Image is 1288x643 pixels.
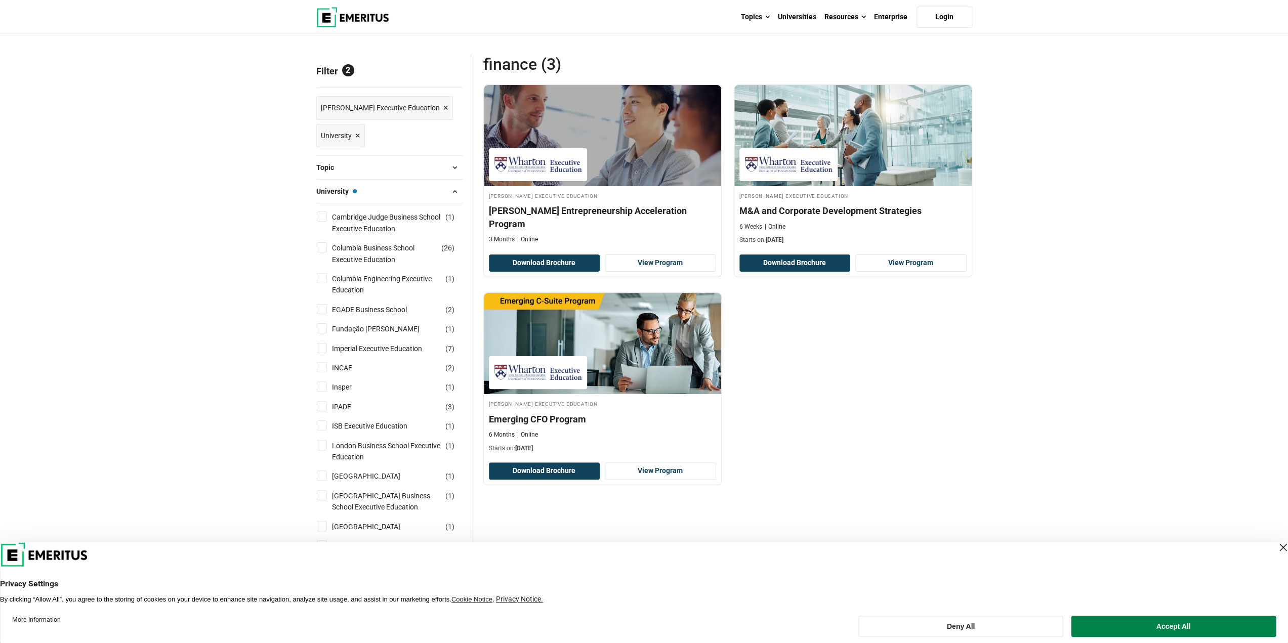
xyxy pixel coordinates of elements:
a: [GEOGRAPHIC_DATA] Business School Executive Education [332,490,461,513]
p: Filter [316,54,463,88]
span: 1 [448,442,452,450]
span: Topic [316,162,342,173]
a: Imperial Executive Education [332,343,442,354]
a: View Program [605,254,716,272]
span: 1 [448,213,452,221]
button: University [316,184,463,199]
span: × [355,128,360,143]
span: ( ) [445,343,454,354]
span: ( ) [441,242,454,253]
span: ( ) [445,490,454,501]
a: INCAE [332,362,372,373]
a: Entrepreneurship Course by Wharton Executive Education - Wharton Executive Education [PERSON_NAME... [484,85,721,249]
span: ( ) [445,211,454,223]
a: Finance Course by Wharton Executive Education - October 16, 2025 Wharton Executive Education [PER... [734,85,972,250]
h4: [PERSON_NAME] Executive Education [739,191,967,200]
a: [PERSON_NAME] Executive Education × [316,96,453,120]
span: ( ) [445,381,454,393]
span: 1 [448,325,452,333]
span: 1 [448,383,452,391]
span: × [443,101,448,115]
span: 2 [448,364,452,372]
a: Fundação [PERSON_NAME] [332,323,440,334]
a: Finance Course by Wharton Executive Education - September 25, 2025 Wharton Executive Education [P... [484,293,721,458]
span: ( ) [445,362,454,373]
a: [GEOGRAPHIC_DATA] [332,470,421,482]
a: Columbia Business School Executive Education [332,242,461,265]
button: Download Brochure [489,462,600,480]
h4: Emerging CFO Program [489,413,716,425]
span: ( ) [445,540,454,551]
p: Starts on: [739,236,967,244]
span: [PERSON_NAME] Executive Education [321,102,440,113]
img: Wharton Executive Education [494,361,582,384]
span: 1 [448,472,452,480]
span: 2 [342,64,354,76]
p: 6 Weeks [739,223,762,231]
img: Emerging CFO Program | Online Finance Course [484,293,721,394]
p: Online [517,431,538,439]
a: IPADE [332,401,371,412]
a: [GEOGRAPHIC_DATA] [332,521,421,532]
img: Wharton Entrepreneurship Acceleration Program | Online Entrepreneurship Course [484,85,721,186]
a: Reset all [431,66,463,79]
a: Cambridge Judge Business School Executive Education [332,211,461,234]
span: 1 [448,523,452,531]
a: Login [917,7,972,28]
span: ( ) [445,521,454,532]
img: Wharton Executive Education [494,153,582,176]
img: Wharton Executive Education [744,153,833,176]
a: London Business School Executive Education [332,440,461,463]
a: View Program [855,254,967,272]
span: 2 [448,306,452,314]
p: Starts on: [489,444,716,453]
span: ( ) [445,470,454,482]
p: 3 Months [489,235,515,244]
h4: M&A and Corporate Development Strategies [739,204,967,217]
a: University × [316,124,365,148]
a: View Program [605,462,716,480]
span: 26 [444,244,452,252]
h4: [PERSON_NAME] Entrepreneurship Acceleration Program [489,204,716,230]
span: University [316,186,357,197]
span: ( ) [445,304,454,315]
h4: [PERSON_NAME] Executive Education [489,399,716,408]
span: 1 [448,492,452,500]
p: Online [765,223,785,231]
a: ISB Executive Education [332,420,428,432]
p: 6 Months [489,431,515,439]
img: M&A and Corporate Development Strategies | Online Finance Course [734,85,972,186]
span: 1 [448,422,452,430]
span: [DATE] [515,445,533,452]
span: finance (3) [483,54,728,74]
button: Download Brochure [739,254,851,272]
span: [DATE] [766,236,783,243]
p: Online [517,235,538,244]
a: Rotman School of Management [332,540,452,551]
span: 7 [448,345,452,353]
span: ( ) [445,273,454,284]
span: 1 [448,275,452,283]
span: 3 [448,403,452,411]
h4: [PERSON_NAME] Executive Education [489,191,716,200]
span: ( ) [445,440,454,451]
a: Columbia Engineering Executive Education [332,273,461,296]
span: ( ) [445,420,454,432]
span: ( ) [445,401,454,412]
a: EGADE Business School [332,304,427,315]
button: Download Brochure [489,254,600,272]
a: Insper [332,381,372,393]
span: University [321,130,352,141]
span: ( ) [445,323,454,334]
button: Topic [316,160,463,175]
